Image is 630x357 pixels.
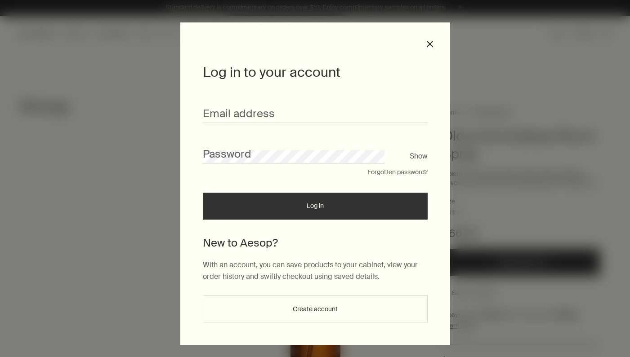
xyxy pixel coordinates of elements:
button: Forgotten password? [367,168,428,177]
h1: Log in to your account [203,63,428,82]
button: Log in [203,193,428,220]
button: Create account [203,295,428,322]
p: With an account, you can save products to your cabinet, view your order history and swiftly check... [203,259,428,282]
h2: New to Aesop? [203,235,428,251]
button: Show [410,150,428,162]
button: Close [426,40,434,48]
